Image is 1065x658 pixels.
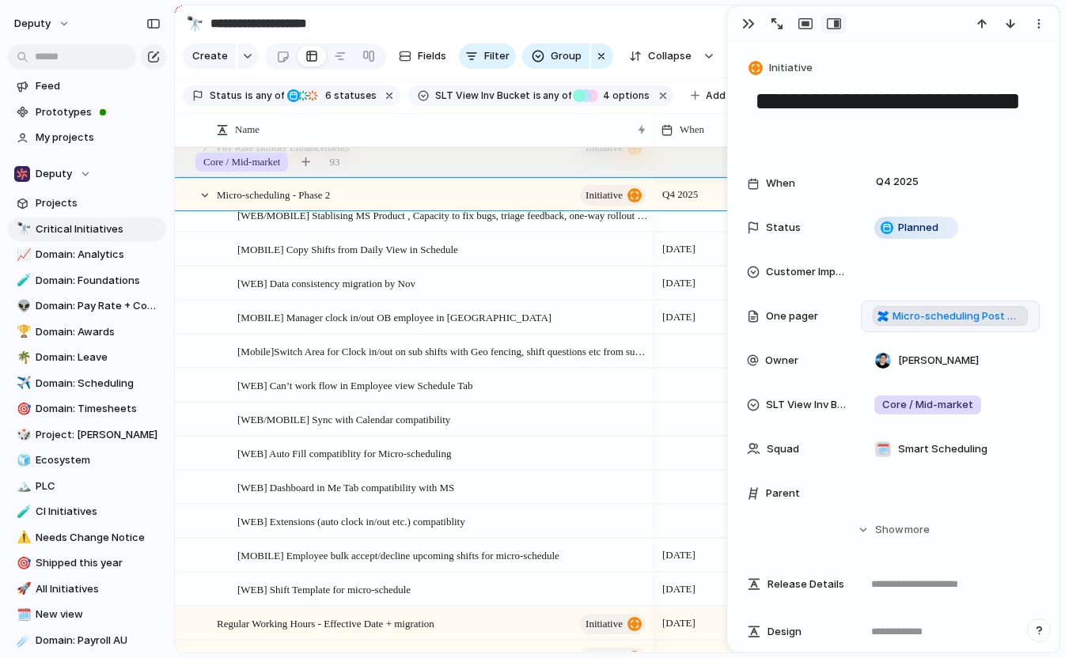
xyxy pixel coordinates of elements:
[237,206,648,224] span: [WEB/MOBILE] Stablising MS Product , Capacity to fix bugs, triage feedback, one-way rollout etc.
[8,603,166,626] div: 🗓️New view
[898,220,938,236] span: Planned
[680,122,704,138] span: When
[648,48,692,64] span: Collapse
[14,16,51,32] span: deputy
[183,43,236,69] button: Create
[14,607,30,622] button: 🗓️
[14,324,30,340] button: 🏆
[36,555,161,571] span: Shipped this year
[766,220,801,236] span: Status
[392,43,453,69] button: Fields
[237,546,559,564] span: [MOBILE] Employee bulk accept/decline upcoming shifts for micro-schedule
[217,614,434,632] span: Regular Working Hours - Effective Date + migration
[767,577,844,592] span: Release Details
[8,448,166,472] a: 🧊Ecosystem
[36,247,161,263] span: Domain: Analytics
[769,60,813,76] span: Initiative
[320,89,334,101] span: 6
[36,350,161,365] span: Domain: Leave
[658,240,699,259] span: [DATE]
[17,425,28,444] div: 🎲
[203,154,280,170] span: Core / Mid-market
[36,166,72,182] span: Deputy
[36,376,161,391] span: Domain: Scheduling
[237,342,648,360] span: [Mobile]Switch Area for Clock in/out on sub shifts with Geo fencing, shift questions etc from sub...
[8,475,166,498] a: 🏔️PLC
[36,298,161,314] span: Domain: Pay Rate + Compliance
[237,308,551,326] span: [MOBILE] Manager clock in/out OB employee in [GEOGRAPHIC_DATA]
[14,376,30,391] button: ✈️
[551,48,582,64] span: Group
[237,444,451,462] span: [WEB] Auto Fill compatiblity for Micro-scheduling
[765,353,798,369] span: Owner
[235,122,260,138] span: Name
[17,246,28,264] div: 📈
[658,546,699,565] span: [DATE]
[658,308,699,327] span: [DATE]
[14,555,30,571] button: 🎯
[17,580,28,598] div: 🚀
[766,397,848,413] span: SLT View Inv Bucket
[237,512,465,530] span: [WEB] Extensions (auto clock in/out etc.) compatiblity
[217,185,330,203] span: Micro-scheduling - Phase 2
[767,624,802,640] span: Design
[8,320,166,344] a: 🏆Domain: Awards
[658,580,699,599] span: [DATE]
[8,100,166,124] a: Prototypes
[192,48,228,64] span: Create
[36,427,161,443] span: Project: [PERSON_NAME]
[14,273,30,289] button: 🧪
[8,294,166,318] a: 👽Domain: Pay Rate + Compliance
[36,130,161,146] span: My projects
[36,478,161,494] span: PLC
[766,176,795,191] span: When
[17,452,28,470] div: 🧊
[14,504,30,520] button: 🧪
[873,306,1028,327] a: Micro-scheduling Post GA Feature Development List
[14,427,30,443] button: 🎲
[541,89,572,103] span: any of
[882,397,973,413] span: Core / Mid-market
[17,528,28,546] div: ⚠️
[893,308,1023,324] span: Micro-scheduling Post GA Feature Development List
[17,400,28,418] div: 🎯
[8,526,166,550] div: ⚠️Needs Change Notice
[14,350,30,365] button: 🌴
[658,185,702,204] span: Q4 2025
[7,11,78,36] button: deputy
[17,323,28,341] div: 🏆
[904,522,930,538] span: more
[17,271,28,289] div: 🧪
[8,577,166,601] div: 🚀All Initiatives
[766,264,848,280] span: Customer Impact
[598,89,612,101] span: 4
[36,452,161,468] span: Ecosystem
[17,477,28,495] div: 🏔️
[17,631,28,649] div: ☄️
[8,269,166,293] a: 🧪Domain: Foundations
[36,633,161,649] span: Domain: Payroll AU
[186,13,203,34] div: 🔭
[745,57,817,80] button: Initiative
[17,220,28,238] div: 🔭
[237,410,450,428] span: [WEB/MOBILE] Sync with Calendar compatibility
[620,43,699,69] button: Collapse
[8,217,166,241] a: 🔭Critical Initiatives
[875,522,904,538] span: Show
[36,78,161,94] span: Feed
[766,486,800,501] span: Parent
[14,478,30,494] button: 🏔️
[237,274,415,292] span: [WEB] Data consistency migration by Nov
[580,185,646,206] button: initiative
[8,629,166,652] div: ☄️Domain: Payroll AU
[14,401,30,417] button: 🎯
[8,500,166,524] a: 🧪CI Initiatives
[875,441,891,457] div: 🗓️
[17,349,28,367] div: 🌴
[8,243,166,267] div: 📈Domain: Analytics
[245,89,253,103] span: is
[253,89,284,103] span: any of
